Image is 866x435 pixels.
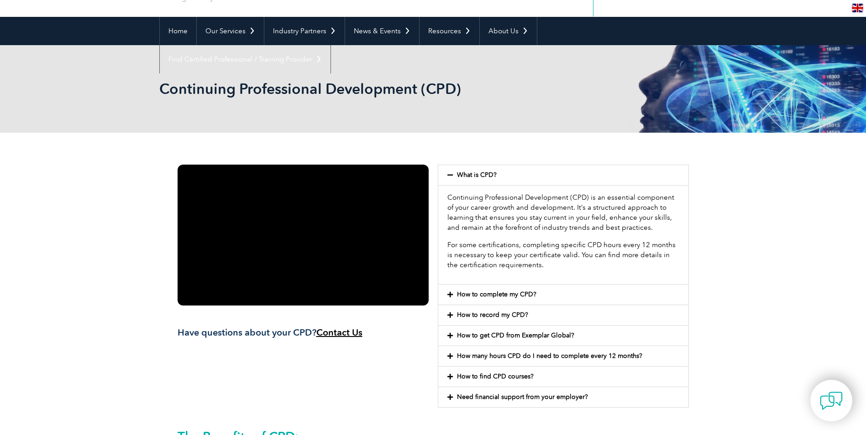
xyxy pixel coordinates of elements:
[159,82,543,96] h2: Continuing Professional Development (CPD)
[852,4,863,12] img: en
[264,17,345,45] a: Industry Partners
[438,165,688,185] div: What is CPD?
[447,192,679,233] p: Continuing Professional Development (CPD) is an essential component of your career growth and dev...
[438,387,688,407] div: Need financial support from your employer?
[438,326,688,346] div: How to get CPD from Exemplar Global?
[457,331,574,339] a: How to get CPD from Exemplar Global?
[345,17,419,45] a: News & Events
[447,240,679,270] p: For some certifications, completing specific CPD hours every 12 months is necessary to keep your ...
[438,346,688,366] div: How many hours CPD do I need to complete every 12 months?
[197,17,264,45] a: Our Services
[457,171,497,179] a: What is CPD?
[438,367,688,387] div: How to find CPD courses?
[420,17,479,45] a: Resources
[457,352,642,360] a: How many hours CPD do I need to complete every 12 months?
[457,290,536,298] a: How to complete my CPD?
[820,389,843,412] img: contact-chat.png
[160,45,331,73] a: Find Certified Professional / Training Provider
[438,185,688,284] div: What is CPD?
[438,305,688,325] div: How to record my CPD?
[178,327,429,338] h3: Have questions about your CPD?
[457,311,528,319] a: How to record my CPD?
[438,285,688,305] div: How to complete my CPD?
[457,393,588,401] a: Need financial support from your employer?
[457,373,534,380] a: How to find CPD courses?
[480,17,537,45] a: About Us
[316,327,362,338] a: Contact Us
[160,17,196,45] a: Home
